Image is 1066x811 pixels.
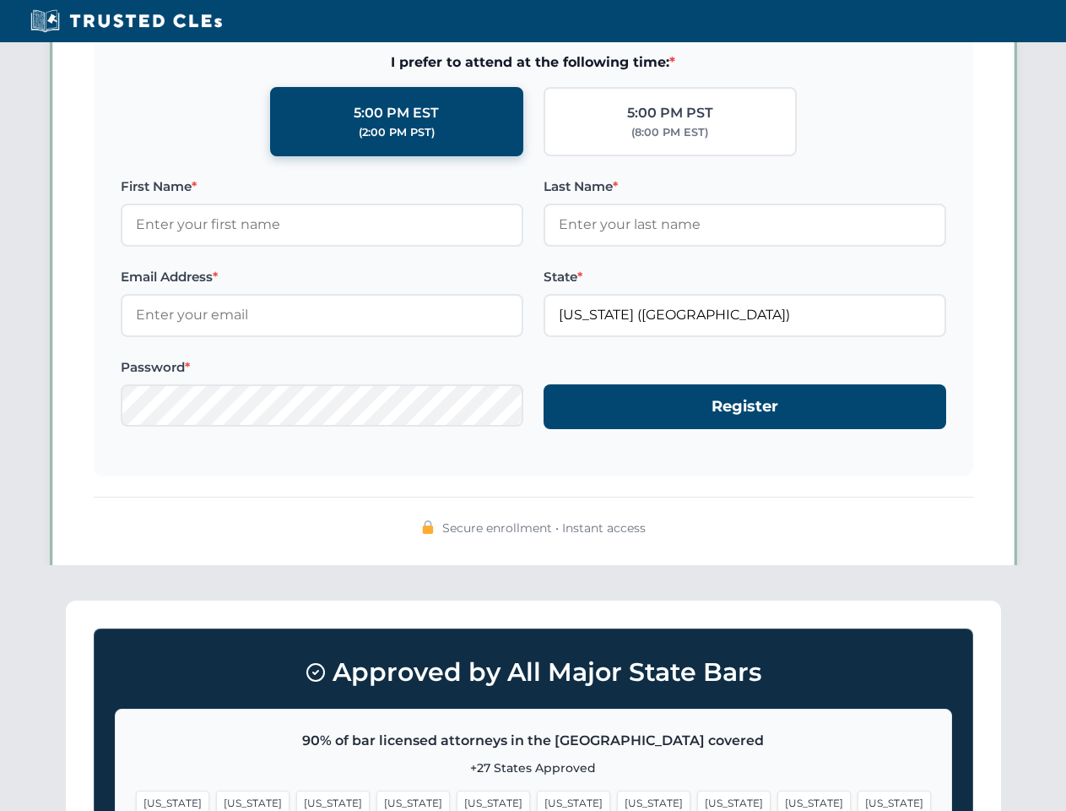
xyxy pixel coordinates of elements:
[121,294,523,336] input: Enter your email
[136,759,931,777] p: +27 States Approved
[631,124,708,141] div: (8:00 PM EST)
[121,204,523,246] input: Enter your first name
[121,52,946,73] span: I prefer to attend at the following time:
[115,650,952,695] h3: Approved by All Major State Bars
[121,177,523,197] label: First Name
[25,8,227,34] img: Trusted CLEs
[121,357,523,378] label: Password
[421,520,435,534] img: 🔒
[354,102,439,124] div: 5:00 PM EST
[121,267,523,287] label: Email Address
[627,102,713,124] div: 5:00 PM PST
[544,267,946,287] label: State
[359,124,435,141] div: (2:00 PM PST)
[544,204,946,246] input: Enter your last name
[544,294,946,336] input: Kentucky (KY)
[544,177,946,197] label: Last Name
[442,519,646,537] span: Secure enrollment • Instant access
[136,730,931,752] p: 90% of bar licensed attorneys in the [GEOGRAPHIC_DATA] covered
[544,384,946,429] button: Register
